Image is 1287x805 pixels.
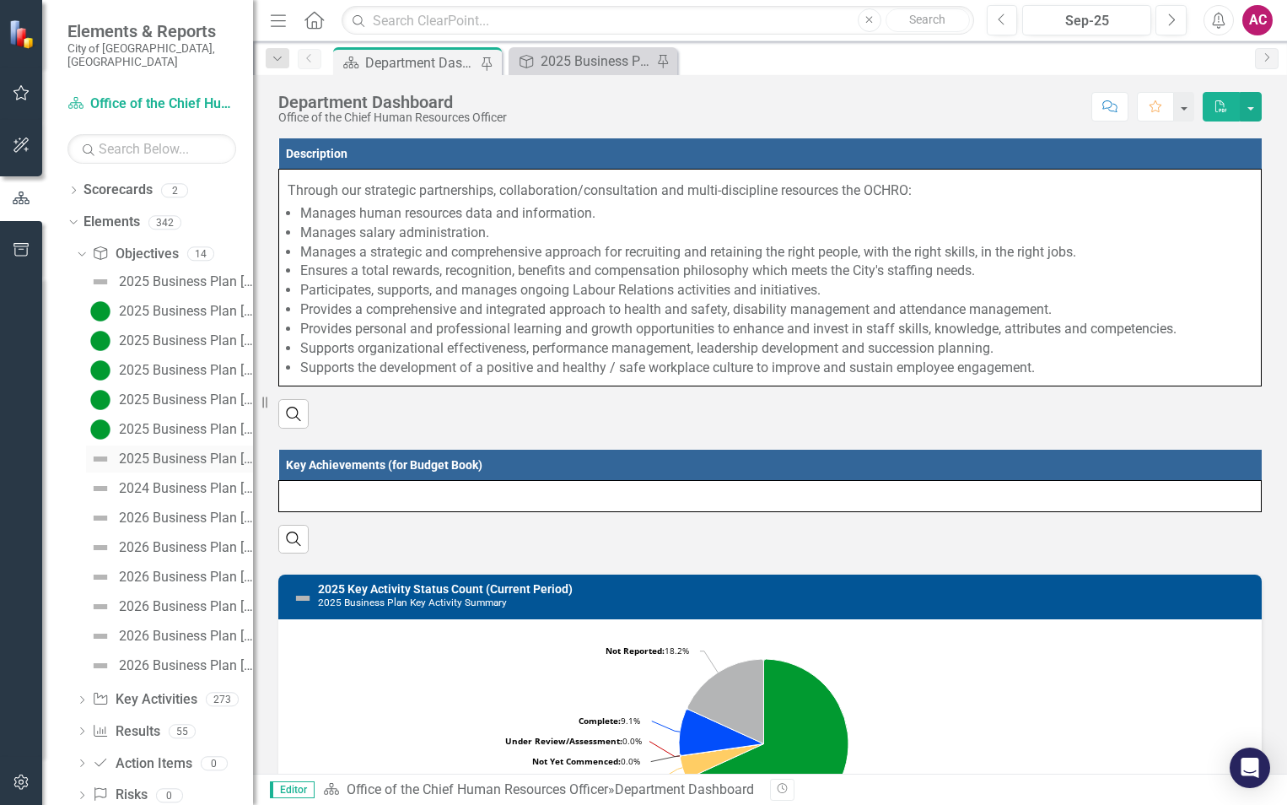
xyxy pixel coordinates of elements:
[1022,5,1151,35] button: Sep-25
[92,690,197,710] a: Key Activities
[201,756,228,770] div: 0
[86,268,253,295] a: 2025 Business Plan [Executive Summary]
[278,93,507,111] div: Department Dashboard
[318,597,507,608] small: 2025 Business Plan Key Activity Summary
[606,645,689,656] text: 18.2%
[86,327,253,354] a: 2025 Business Plan [Objective #2]
[615,781,754,797] div: Department Dashboard
[90,360,110,381] img: Proceeding as Anticipated
[67,95,236,114] a: Office of the Chief Human Resources Officer
[86,534,253,561] a: 2026 Business Plan [Objective #1]
[300,224,1252,243] li: Manages salary administration.
[300,359,1252,378] li: Supports the development of a positive and healthy / safe workplace culture to improve and sustai...
[169,724,196,738] div: 55
[318,582,573,596] a: 2025 Key Activity Status Count (Current Period)
[156,788,183,802] div: 0
[680,743,763,755] path: Not Yet Commenced, 0.
[347,781,608,797] a: Office of the Chief Human Resources Officer
[342,6,973,35] input: Search ClearPoint...
[90,301,110,321] img: Proceeding as Anticipated
[86,357,253,384] a: 2025 Business Plan [Objective #3]
[86,623,253,650] a: 2026 Business Plan [Objective #4]
[90,538,110,558] img: Not Defined
[90,626,110,646] img: Not Defined
[300,262,1252,281] li: Ensures a total rewards, recognition, benefits and compensation philosophy which meets the City's...
[279,170,1262,386] td: Double-Click to Edit
[161,183,188,197] div: 2
[1028,11,1145,31] div: Sep-25
[909,13,945,26] span: Search
[300,320,1252,339] li: Provides personal and professional learning and growth opportunities to enhance and invest in sta...
[279,480,1262,511] td: Double-Click to Edit
[680,743,763,778] path: Monitoring Progress, 1.
[300,281,1252,300] li: Participates, supports, and manages ongoing Labour Relations activities and initiatives.
[83,213,140,232] a: Elements
[300,243,1252,262] li: Manages a strategic and comprehensive approach for recruiting and retaining the right people, wit...
[8,19,38,48] img: ClearPoint Strategy
[270,781,315,798] span: Editor
[119,363,253,378] div: 2025 Business Plan [Objective #3]
[83,181,153,200] a: Scorecards
[67,21,236,41] span: Elements & Reports
[288,182,912,198] span: Through our strategic partnerships, collaboration/consultation and multi-discipline resources the...
[187,247,214,262] div: 14
[86,298,253,325] a: 2025 Business Plan [Objective #1]
[90,449,110,469] img: Not Defined
[86,564,253,591] a: 2026 Business Plan [Objective #2]
[300,339,1252,359] li: Supports organizational effectiveness, performance management, leadership development and success...
[541,51,652,72] div: 2025 Business Plan [Executive Summary]
[579,715,640,727] text: 9.1%
[90,597,110,617] img: Not Defined
[119,274,253,289] div: 2025 Business Plan [Executive Summary]
[300,300,1252,320] li: Provides a comprehensive and integrated approach to health and safety, disability management and ...
[505,735,622,747] tspan: Under Review/Assessment:
[90,656,110,676] img: Not Defined
[606,645,665,656] tspan: Not Reported:
[687,659,763,743] path: Not Reported, 4.
[119,481,253,496] div: 2024 Business Plan [Executive Summary]
[119,451,253,467] div: 2025 Business Plan [Objective #6]
[86,475,253,502] a: 2024 Business Plan [Executive Summary]
[92,722,159,742] a: Results
[886,8,970,32] button: Search
[86,505,253,532] a: 2026 Business Plan [Executive Summary]
[67,41,236,69] small: City of [GEOGRAPHIC_DATA], [GEOGRAPHIC_DATA]
[119,304,253,319] div: 2025 Business Plan [Objective #1]
[86,593,253,620] a: 2026 Business Plan [Objective #3]
[119,570,253,585] div: 2026 Business Plan [Objective #2]
[90,508,110,528] img: Not Defined
[90,272,110,292] img: Not Defined
[92,754,191,774] a: Action Items
[67,134,236,164] input: Search Below...
[119,422,253,437] div: 2025 Business Plan [Objective #5]
[206,693,239,707] div: 273
[86,386,253,413] a: 2025 Business Plan [Objective #4]
[1230,748,1270,788] div: Open Intercom Messenger
[119,629,253,644] div: 2026 Business Plan [Objective #4]
[532,755,640,767] text: 0.0%
[86,416,253,443] a: 2025 Business Plan [Objective #5]
[90,478,110,499] img: Not Defined
[119,511,253,526] div: 2026 Business Plan [Executive Summary]
[90,419,110,440] img: Proceeding as Anticipated
[513,51,652,72] a: 2025 Business Plan [Executive Summary]
[278,111,507,124] div: Office of the Chief Human Resources Officer
[119,392,253,408] div: 2025 Business Plan [Objective #4]
[148,215,181,230] div: 342
[90,567,110,587] img: Not Defined
[323,781,757,800] div: »
[679,709,764,755] path: Complete, 2.
[579,715,621,727] tspan: Complete:
[1242,5,1273,35] button: AC
[119,540,253,555] div: 2026 Business Plan [Objective #1]
[119,658,253,673] div: 2026 Business Plan [Objective #5]
[92,245,178,264] a: Objectives
[119,599,253,614] div: 2026 Business Plan [Objective #3]
[365,52,477,73] div: Department Dashboard
[92,786,147,805] a: Risks
[532,755,621,767] tspan: Not Yet Commenced:
[293,588,313,608] img: Not Defined
[119,333,253,348] div: 2025 Business Plan [Objective #2]
[505,735,642,747] text: 0.0%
